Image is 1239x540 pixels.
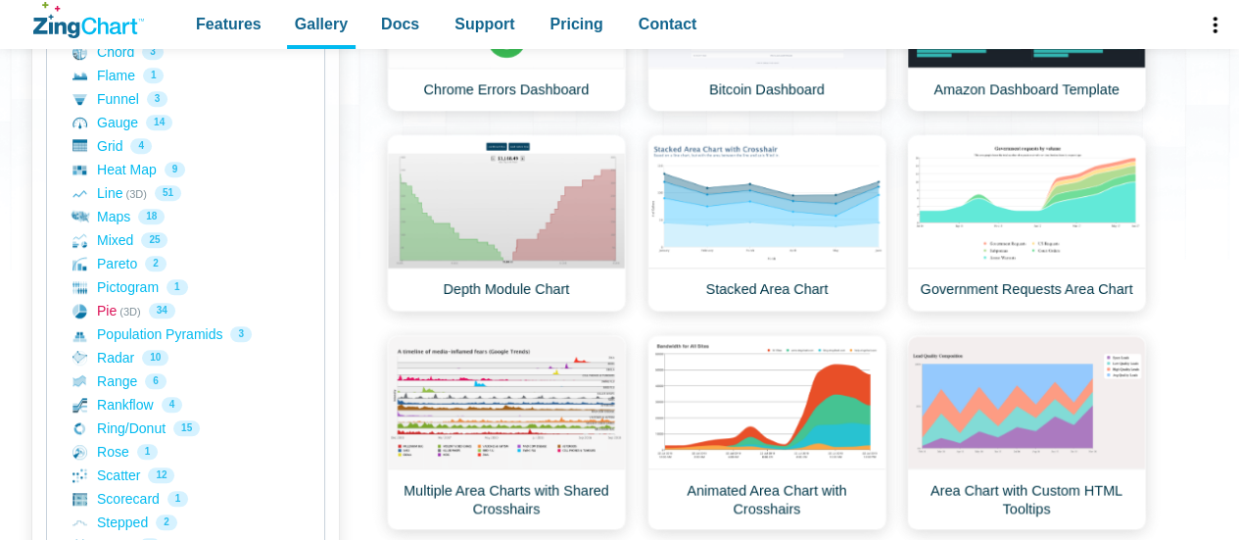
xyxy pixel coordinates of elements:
[33,2,144,38] a: ZingChart Logo. Click to return to the homepage
[381,11,419,37] span: Docs
[295,11,348,37] span: Gallery
[907,134,1146,312] a: Government Requests Area Chart
[196,11,262,37] span: Features
[387,335,626,530] a: Multiple Area Charts with Shared Crosshairs
[907,335,1146,530] a: Area Chart with Custom HTML Tooltips
[647,134,886,312] a: Stacked Area Chart
[454,11,514,37] span: Support
[639,11,697,37] span: Contact
[549,11,602,37] span: Pricing
[387,134,626,312] a: Depth Module Chart
[647,335,886,530] a: Animated Area Chart with Crosshairs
